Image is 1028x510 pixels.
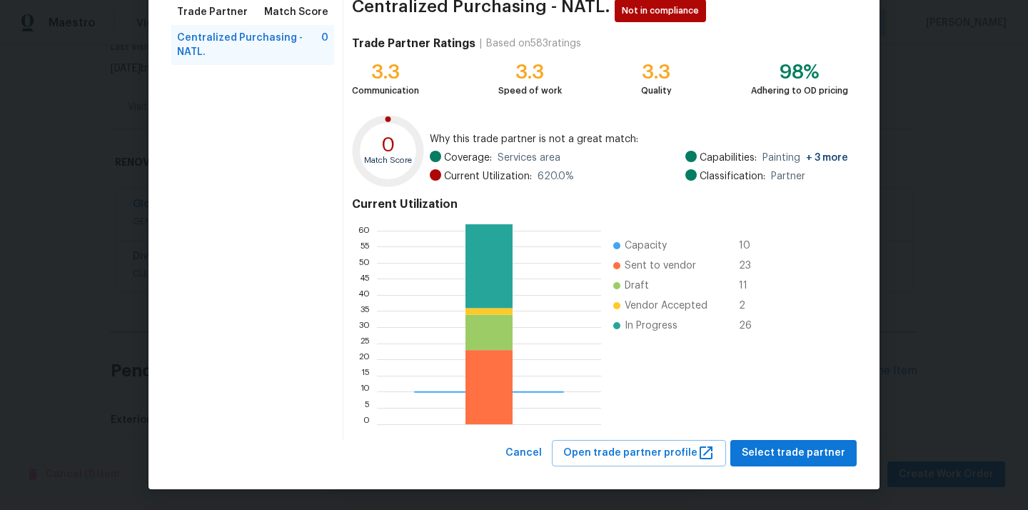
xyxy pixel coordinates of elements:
[739,299,762,313] span: 2
[177,31,321,59] span: Centralized Purchasing - NATL.
[498,84,562,98] div: Speed of work
[739,259,762,273] span: 23
[360,242,370,251] text: 55
[321,31,328,59] span: 0
[730,440,857,466] button: Select trade partner
[739,279,762,293] span: 11
[358,259,370,267] text: 50
[360,307,370,316] text: 35
[360,339,370,348] text: 25
[700,151,757,165] span: Capabilities:
[486,36,581,51] div: Based on 583 ratings
[359,275,370,284] text: 45
[352,65,419,79] div: 3.3
[739,239,762,253] span: 10
[552,440,726,466] button: Open trade partner profile
[352,197,848,211] h4: Current Utilization
[751,84,848,98] div: Adhering to OD pricing
[500,440,548,466] button: Cancel
[177,5,248,19] span: Trade Partner
[625,259,696,273] span: Sent to vendor
[381,135,395,155] text: 0
[498,65,562,79] div: 3.3
[352,84,419,98] div: Communication
[358,226,370,235] text: 60
[625,239,667,253] span: Capacity
[625,299,707,313] span: Vendor Accepted
[360,388,370,396] text: 10
[358,323,370,331] text: 30
[625,319,677,333] span: In Progress
[538,169,574,184] span: 620.0 %
[742,444,845,462] span: Select trade partner
[498,151,560,165] span: Services area
[358,355,370,364] text: 20
[641,84,672,98] div: Quality
[430,132,848,146] span: Why this trade partner is not a great match:
[361,371,370,380] text: 15
[641,65,672,79] div: 3.3
[762,151,848,165] span: Painting
[625,279,649,293] span: Draft
[806,153,848,163] span: + 3 more
[563,444,715,462] span: Open trade partner profile
[751,65,848,79] div: 98%
[365,404,370,412] text: 5
[352,36,475,51] h4: Trade Partner Ratings
[739,319,762,333] span: 26
[475,36,486,51] div: |
[358,291,370,299] text: 40
[444,169,532,184] span: Current Utilization:
[364,156,412,164] text: Match Score
[700,169,765,184] span: Classification:
[622,4,705,18] span: Not in compliance
[444,151,492,165] span: Coverage:
[771,169,805,184] span: Partner
[363,420,370,429] text: 0
[505,444,542,462] span: Cancel
[264,5,328,19] span: Match Score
